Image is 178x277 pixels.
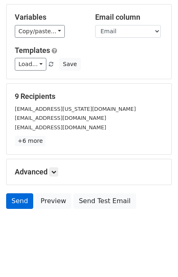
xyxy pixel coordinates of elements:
[59,58,80,71] button: Save
[15,13,83,22] h5: Variables
[6,193,33,209] a: Send
[15,115,106,121] small: [EMAIL_ADDRESS][DOMAIN_NAME]
[35,193,71,209] a: Preview
[137,238,178,277] iframe: Chat Widget
[15,167,163,176] h5: Advanced
[15,92,163,101] h5: 9 Recipients
[15,46,50,55] a: Templates
[15,106,136,112] small: [EMAIL_ADDRESS][US_STATE][DOMAIN_NAME]
[73,193,136,209] a: Send Test Email
[15,124,106,130] small: [EMAIL_ADDRESS][DOMAIN_NAME]
[15,58,46,71] a: Load...
[15,136,46,146] a: +6 more
[15,25,65,38] a: Copy/paste...
[95,13,163,22] h5: Email column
